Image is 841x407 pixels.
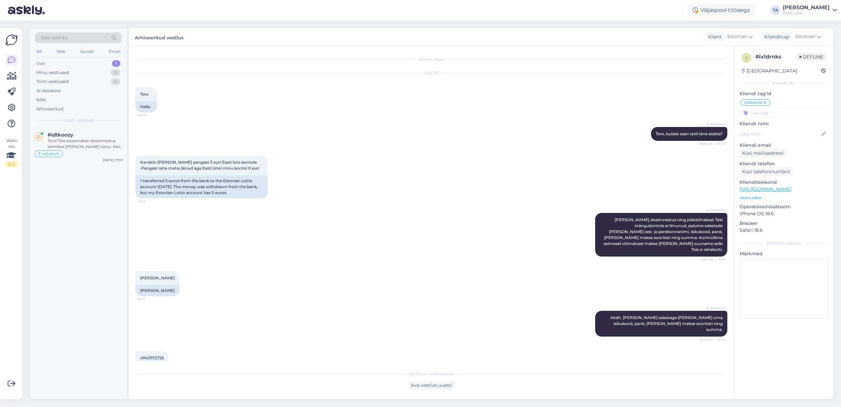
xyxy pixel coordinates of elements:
[36,106,63,112] div: Arhiveeritud
[108,47,122,56] div: Email
[79,47,95,56] div: Socials
[5,138,17,167] div: Vaata siia
[740,203,828,210] p: Operatsioonisüsteem
[38,152,59,156] span: E-rahakott
[740,90,828,97] p: Kliendi tag'id
[140,275,175,280] span: [PERSON_NAME]
[36,78,69,85] div: Tiimi vestlused
[36,97,46,103] div: Kõik
[140,160,259,171] span: Kandsin [PERSON_NAME] pangast 5 euri Eesti loto kontole .Pangast raha maha läinud aga Eesti lotol...
[742,67,797,74] div: [GEOGRAPHIC_DATA]
[36,60,45,67] div: Uus
[740,80,828,86] div: Kliendi info
[135,32,183,41] label: Arhiveeritud vestlus
[740,167,793,176] div: Küsi telefoninumbrit
[795,33,816,40] span: Estonian
[783,10,830,16] div: Eesti Loto
[783,5,837,16] a: [PERSON_NAME]Eesti Loto
[135,175,268,198] div: I transferred 5 euros from the bank to the Estonian Lotto account [DATE]. The money was withdrawn...
[610,315,724,332] span: Aitäh. [PERSON_NAME] edastage [PERSON_NAME] oma isikukood, pank, [PERSON_NAME] makse sooritati ni...
[699,141,725,146] span: Nähtud ✓ 16:40
[701,305,725,310] span: AI Assistent
[48,132,73,138] span: #idtkoozy
[111,69,120,76] div: 0
[700,257,725,262] span: Nähtud ✓ 16:41
[140,355,164,360] span: 47401172726
[140,92,148,97] span: Tere
[5,34,18,46] img: Askly Logo
[740,227,828,234] p: Safari 18.6
[740,142,828,149] p: Kliendi email
[5,161,17,167] div: 2 / 3
[408,381,455,390] div: Ava vestlus uuesti
[762,33,790,40] div: Klienditugi
[112,60,120,67] div: 1
[700,337,725,342] span: Nähtud ✓ 16:42
[38,134,39,139] span: i
[740,130,820,138] input: Lisa nimi
[740,210,828,217] p: iPhone OS 18.6
[687,4,755,16] div: Väljaspool tööaega
[783,5,830,10] div: [PERSON_NAME]
[727,33,747,40] span: Estonian
[740,108,828,118] input: Lisa tag
[135,70,727,76] div: [DATE]
[41,34,67,41] span: Otsi kliente
[135,101,157,112] div: Hello
[36,69,69,76] div: Minu vestlused
[135,285,179,296] div: [PERSON_NAME]
[701,122,725,127] span: AI Assistent
[771,6,780,15] div: TA
[35,47,43,56] div: All
[137,199,162,204] span: 16:41
[604,217,724,252] span: [PERSON_NAME] ebaõnnestus ning piletit/makset Teie mängukontole ei ilmunud, palume edastada [PERS...
[740,195,828,201] p: Vaata edasi ...
[744,101,763,104] span: Ülekanne
[656,131,723,136] span: Tere, kuidas saan teid täna aidata?
[740,240,828,246] div: [PERSON_NAME]
[797,53,826,61] span: Offline
[111,78,120,85] div: 0
[740,220,828,227] p: Brauser
[740,149,786,158] div: Küsi meiliaadressi
[706,33,722,40] div: Klient
[409,371,454,377] span: Vestlus on arhiveeritud
[137,297,162,302] span: 16:41
[137,113,162,118] span: 16:40
[740,179,828,186] p: Klienditeekond
[48,138,123,150] div: Tere! Teie sissemakse ebaõnnestus tehnilise [PERSON_NAME] tõttu. Meie finantsosakond kontrollib e...
[740,120,828,127] p: Kliendi nimi
[740,160,828,167] p: Kliendi telefon
[740,250,828,257] p: Märkmed
[36,88,61,94] div: AI Assistent
[740,186,791,192] a: [URL][DOMAIN_NAME]
[55,47,67,56] div: Web
[746,55,747,60] span: i
[135,56,727,62] div: Vestlus algas
[63,117,94,123] span: Uued vestlused
[103,158,123,163] div: [DATE] 17:57
[701,208,725,213] span: AI Assistent
[755,53,797,61] div: # ix1drnks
